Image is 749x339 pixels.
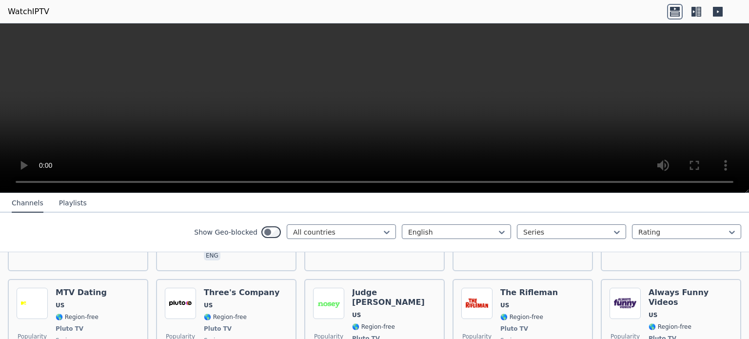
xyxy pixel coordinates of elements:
[8,6,49,18] a: WatchIPTV
[56,301,64,309] span: US
[352,288,436,307] h6: Judge [PERSON_NAME]
[56,313,99,321] span: 🌎 Region-free
[17,288,48,319] img: MTV Dating
[56,325,83,333] span: Pluto TV
[500,301,509,309] span: US
[204,288,279,298] h6: Three's Company
[56,288,107,298] h6: MTV Dating
[204,313,247,321] span: 🌎 Region-free
[649,323,691,331] span: 🌎 Region-free
[352,323,395,331] span: 🌎 Region-free
[500,325,528,333] span: Pluto TV
[12,194,43,213] button: Channels
[500,313,543,321] span: 🌎 Region-free
[59,194,87,213] button: Playlists
[204,301,213,309] span: US
[649,288,732,307] h6: Always Funny Videos
[194,227,257,237] label: Show Geo-blocked
[461,288,493,319] img: The Rifleman
[204,325,232,333] span: Pluto TV
[313,288,344,319] img: Judge Nosey
[610,288,641,319] img: Always Funny Videos
[352,311,361,319] span: US
[204,251,220,260] p: eng
[649,311,657,319] span: US
[165,288,196,319] img: Three's Company
[500,288,558,298] h6: The Rifleman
